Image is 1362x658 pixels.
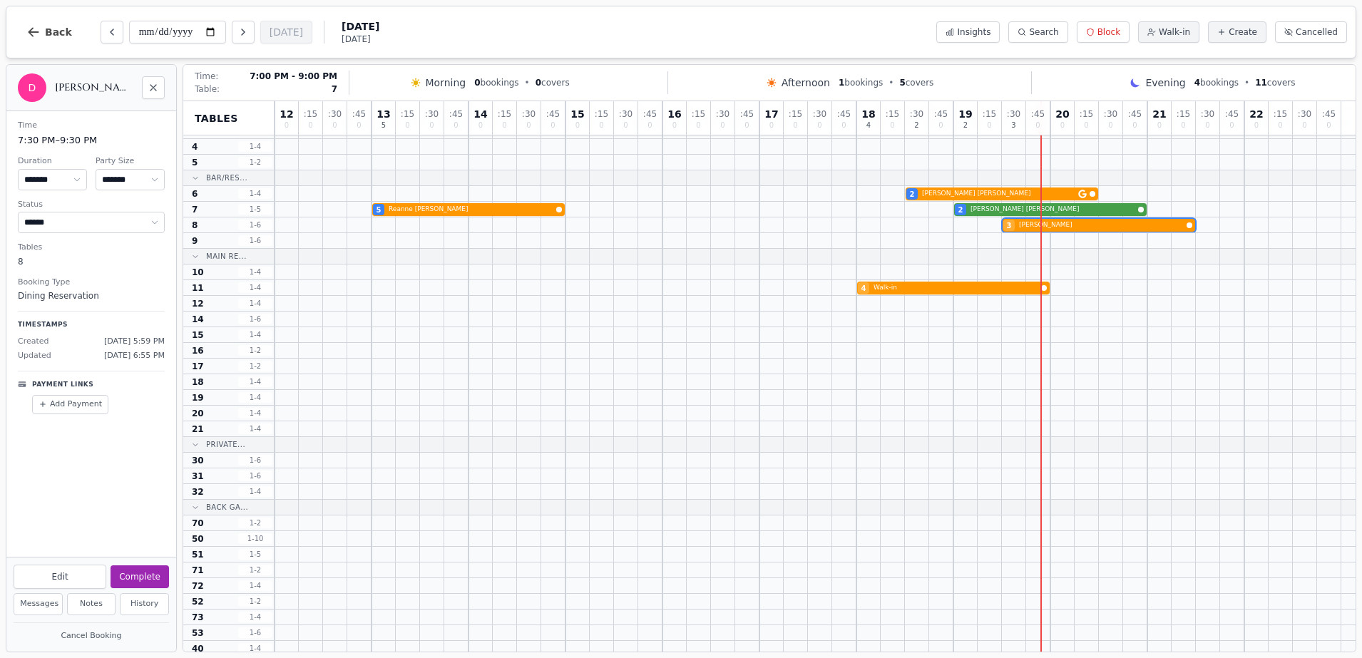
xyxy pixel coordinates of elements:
span: 18 [192,376,204,388]
span: 1 - 10 [238,533,272,544]
span: covers [536,77,570,88]
span: Morning [426,76,466,90]
span: covers [1255,77,1295,88]
dd: 8 [18,255,165,268]
span: Walk-in [1159,26,1190,38]
span: 0 [890,122,894,129]
span: 20 [1055,109,1069,119]
span: 1 - 2 [238,157,272,168]
span: 2 [910,189,915,200]
span: : 15 [1177,110,1190,118]
span: covers [899,77,933,88]
span: 0 [526,122,531,129]
span: 9 [192,235,198,247]
span: Back Ga... [206,502,248,513]
span: 1 - 2 [238,361,272,371]
span: 15 [192,329,204,341]
span: 0 [647,122,652,129]
dt: Tables [18,242,165,254]
span: : 30 [619,110,633,118]
span: Evening [1145,76,1185,90]
dd: Dining Reservation [18,289,165,302]
span: 73 [192,612,204,623]
span: 14 [192,314,204,325]
button: Block [1077,21,1130,43]
span: 1 - 4 [238,580,272,591]
span: : 15 [595,110,608,118]
span: 7:00 PM - 9:00 PM [250,71,337,82]
span: 0 [1132,122,1137,129]
p: Timestamps [18,320,165,330]
span: 1 - 4 [238,486,272,497]
span: 0 [1229,122,1234,129]
span: Afternoon [782,76,830,90]
button: [DATE] [260,21,312,43]
span: 0 [474,78,480,88]
span: 40 [192,643,204,654]
span: : 30 [813,110,826,118]
span: 7 [332,83,337,95]
span: 1 - 4 [238,612,272,622]
span: : 45 [1128,110,1142,118]
span: : 15 [498,110,511,118]
span: Table: [195,83,220,95]
span: 0 [1302,122,1306,129]
dt: Booking Type [18,277,165,289]
span: : 15 [1274,110,1287,118]
svg: Google booking [1078,190,1087,198]
span: 1 - 6 [238,220,272,230]
span: 21 [192,423,204,435]
span: 1 - 4 [238,141,272,152]
span: 3 [1011,122,1015,129]
span: 2 [914,122,918,129]
span: 1 - 4 [238,267,272,277]
span: : 30 [522,110,536,118]
span: 5 [899,78,905,88]
span: 50 [192,533,204,545]
span: : 45 [1031,110,1045,118]
span: 4 [192,141,198,153]
span: 0 [478,122,483,129]
span: 0 [1084,122,1088,129]
span: 1 - 2 [238,345,272,356]
span: [DATE] [342,19,379,34]
span: 0 [987,122,991,129]
span: 15 [570,109,584,119]
span: 4 [1194,78,1200,88]
button: Previous day [101,21,123,43]
span: 0 [623,122,628,129]
span: 52 [192,596,204,607]
dt: Duration [18,155,87,168]
span: 1 - 4 [238,643,272,654]
span: 1 - 6 [238,471,272,481]
span: : 30 [910,110,923,118]
span: 0 [454,122,458,129]
span: : 45 [740,110,754,118]
span: 1 - 6 [238,627,272,638]
span: 12 [192,298,204,309]
span: Insights [957,26,990,38]
span: 0 [744,122,749,129]
span: 1 - 4 [238,298,272,309]
button: Add Payment [32,395,108,414]
span: 20 [192,408,204,419]
span: 1 - 4 [238,282,272,293]
button: Cancel Booking [14,627,169,645]
span: Create [1229,26,1257,38]
span: 0 [1205,122,1209,129]
span: 18 [861,109,875,119]
span: 72 [192,580,204,592]
span: 22 [1249,109,1263,119]
span: Updated [18,350,51,362]
span: Private... [206,439,245,450]
span: 3 [1007,220,1012,231]
span: 71 [192,565,204,576]
span: 5 [192,157,198,168]
span: 0 [1035,122,1040,129]
span: 12 [280,109,293,119]
span: 5 [377,205,382,215]
span: 70 [192,518,204,529]
span: : 30 [716,110,729,118]
span: 1 [839,78,844,88]
span: 0 [1060,122,1065,129]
